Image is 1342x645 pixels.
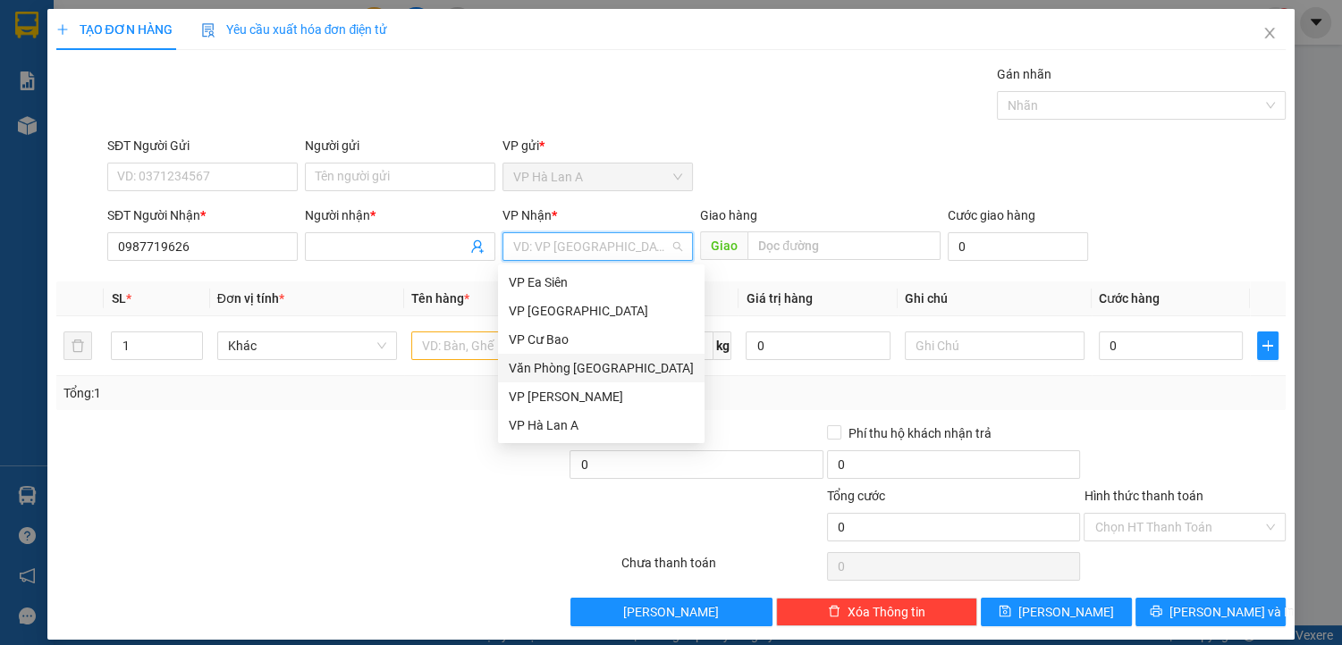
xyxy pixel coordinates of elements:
div: Tổng: 1 [63,383,519,403]
button: save[PERSON_NAME] [981,598,1131,626]
span: Cước hàng [1099,291,1160,306]
div: VP Châu Sơn [498,382,705,411]
span: TẠO ĐƠN HÀNG [56,22,173,37]
span: save [999,605,1011,619]
span: Tên hàng [411,291,469,306]
div: VP Ea Siên [509,272,694,292]
span: SL [111,291,125,306]
span: Phí thu hộ khách nhận trả [841,423,999,443]
label: Hình thức thanh toán [1084,489,1203,503]
span: Khác [228,332,386,359]
div: VP gửi [502,136,693,155]
img: icon [201,23,215,38]
span: Giao hàng [700,208,757,222]
div: Văn Phòng Sài Gòn [498,354,705,382]
span: delete [828,605,840,619]
span: Giá trị hàng [746,291,812,306]
span: [PERSON_NAME] và In [1169,602,1295,622]
span: plus [1258,339,1278,353]
button: printer[PERSON_NAME] và In [1135,598,1286,626]
div: SĐT Người Gửi [107,136,298,155]
button: plus [1257,331,1279,360]
span: Xóa Thông tin [848,602,925,622]
span: close [1262,26,1277,40]
span: Yêu cầu xuất hóa đơn điện tử [201,22,388,37]
span: Đơn vị tính [217,291,284,306]
span: [PERSON_NAME] [1018,602,1114,622]
th: Ghi chú [898,281,1092,316]
button: delete [63,331,92,360]
button: deleteXóa Thông tin [776,598,978,626]
div: VP [GEOGRAPHIC_DATA] [509,301,694,321]
span: user-add [470,239,485,254]
button: [PERSON_NAME] [570,598,772,626]
div: SĐT Người Nhận [107,205,298,225]
div: VP Cư Bao [509,330,694,349]
span: Giao [700,231,747,260]
input: Ghi Chú [905,331,1085,360]
div: Người gửi [305,136,495,155]
div: Người nhận [305,205,495,225]
div: Chưa thanh toán [620,553,825,584]
span: printer [1150,605,1162,619]
div: VP Hà Lan A [498,411,705,440]
button: Close [1245,9,1295,59]
div: VP Cư Bao [498,325,705,354]
span: kg [713,331,731,360]
input: 0 [746,331,890,360]
div: Văn Phòng [GEOGRAPHIC_DATA] [509,358,694,378]
span: [PERSON_NAME] [623,602,719,622]
input: Cước giao hàng [948,232,1089,261]
span: plus [56,23,69,36]
span: VP Nhận [502,208,552,222]
div: VP Ea Siên [498,268,705,297]
label: Cước giao hàng [948,208,1035,222]
div: VP Hà Lan A [509,415,694,435]
div: VP Bình Hòa [498,297,705,325]
label: Gán nhãn [997,67,1051,81]
span: Tổng cước [827,489,885,503]
div: VP [PERSON_NAME] [509,387,694,406]
input: Dọc đường [747,231,940,260]
span: VP Hà Lan A [513,163,682,190]
input: VD: Bàn, Ghế [411,331,591,360]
